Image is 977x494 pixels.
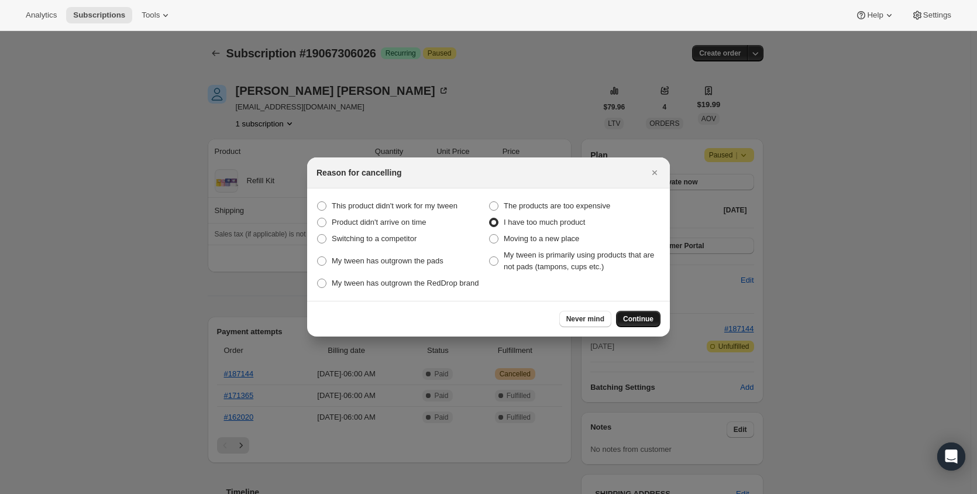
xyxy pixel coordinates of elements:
button: Continue [616,311,660,327]
span: Never mind [566,314,604,324]
button: Settings [904,7,958,23]
span: My tween is primarily using products that are not pads (tampons, cups etc.) [504,251,654,271]
button: Never mind [559,311,611,327]
span: Settings [923,11,951,20]
span: Moving to a new place [504,234,579,243]
span: Tools [142,11,160,20]
button: Tools [135,7,178,23]
button: Analytics [19,7,64,23]
span: Analytics [26,11,57,20]
span: I have too much product [504,218,585,227]
span: Subscriptions [73,11,125,20]
span: My tween has outgrown the pads [332,256,443,265]
span: My tween has outgrown the RedDrop brand [332,279,479,287]
span: The products are too expensive [504,201,610,210]
span: Help [867,11,883,20]
span: Continue [623,314,653,324]
button: Close [646,164,663,181]
div: Open Intercom Messenger [937,442,965,471]
button: Help [848,7,902,23]
button: Subscriptions [66,7,132,23]
span: This product didn't work for my tween [332,201,457,210]
span: Product didn't arrive on time [332,218,426,227]
span: Switching to a competitor [332,234,417,243]
h2: Reason for cancelling [317,167,401,179]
